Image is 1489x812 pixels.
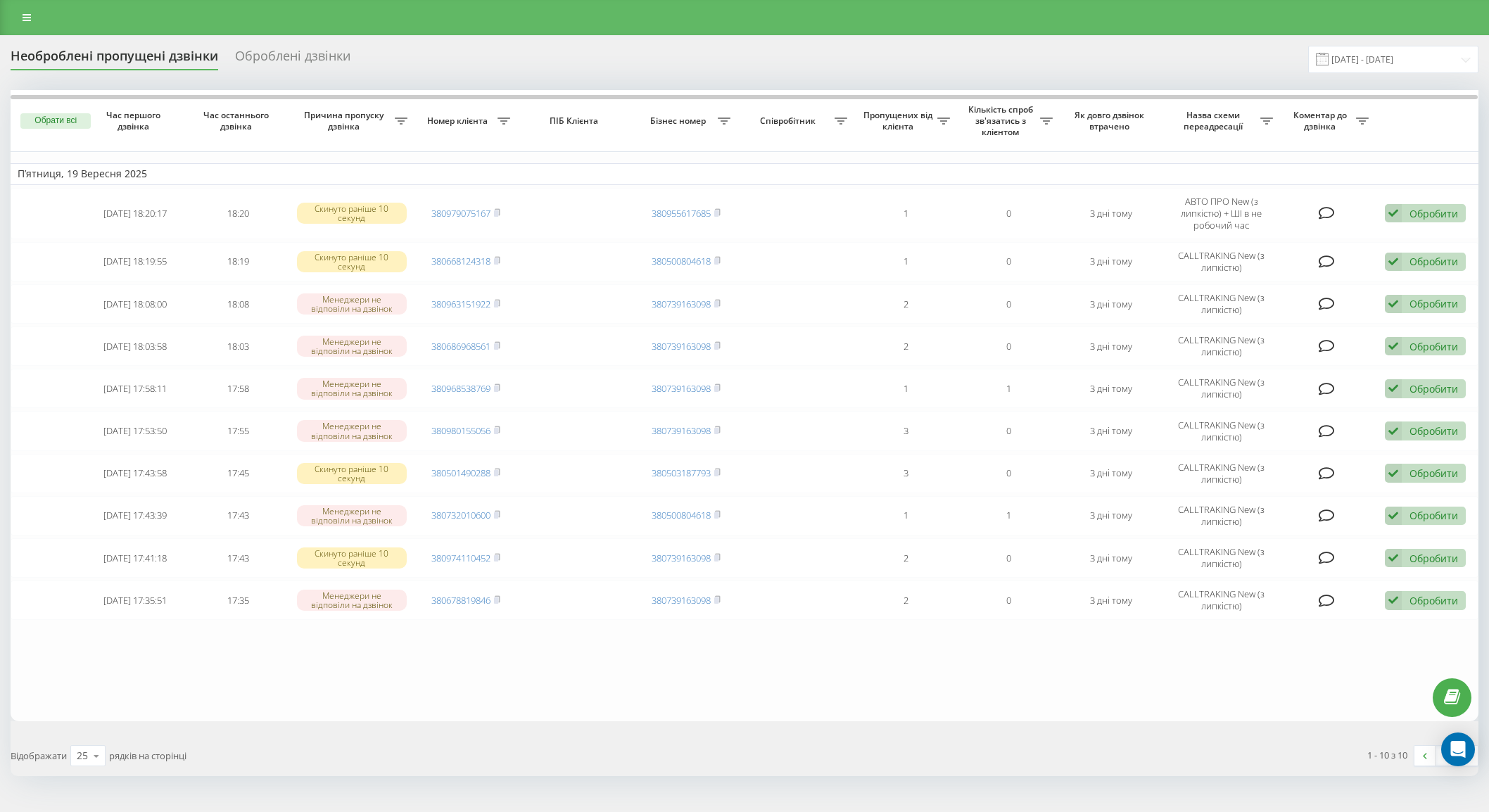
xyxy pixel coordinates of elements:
td: 3 дні тому [1060,581,1162,620]
a: 380979075167 [431,207,490,220]
div: Менеджери не відповіли на дзвінок [297,336,407,357]
td: 0 [957,538,1060,578]
a: 1 [1436,746,1457,766]
div: Скинуто раніше 10 секунд [297,251,407,272]
td: 0 [957,581,1060,620]
td: 3 дні тому [1060,242,1162,281]
td: 1 [854,369,957,408]
td: 17:35 [186,581,289,620]
td: 0 [957,242,1060,281]
td: [DATE] 17:43:58 [84,454,186,493]
div: Обробити [1409,255,1458,268]
td: 3 дні тому [1060,454,1162,493]
td: 3 дні тому [1060,538,1162,578]
td: 2 [854,581,957,620]
td: 17:58 [186,369,289,408]
div: Обробити [1409,594,1458,607]
a: 380739163098 [652,552,711,564]
a: 380500804618 [652,255,711,267]
span: рядків на сторінці [109,749,186,762]
td: 18:20 [186,188,289,239]
td: 17:43 [186,496,289,535]
td: 0 [957,188,1060,239]
td: 3 дні тому [1060,369,1162,408]
a: 380686968561 [431,340,490,353]
span: Час останнього дзвінка [198,110,278,132]
span: Відображати [11,749,67,762]
td: 0 [957,326,1060,366]
div: Обробити [1409,297,1458,310]
span: Пропущених від клієнта [861,110,937,132]
span: ПІБ Клієнта [529,115,622,127]
td: 1 [854,188,957,239]
td: 18:19 [186,242,289,281]
div: Open Intercom Messenger [1441,732,1475,766]
div: Менеджери не відповіли на дзвінок [297,293,407,315]
td: [DATE] 17:41:18 [84,538,186,578]
td: [DATE] 17:43:39 [84,496,186,535]
span: Причина пропуску дзвінка [296,110,394,132]
a: 380968538769 [431,382,490,395]
div: 25 [77,749,88,763]
td: 2 [854,326,957,366]
td: 3 дні тому [1060,188,1162,239]
td: 17:43 [186,538,289,578]
td: 1 [957,496,1060,535]
td: 3 дні тому [1060,496,1162,535]
td: CALLTRAKING New (з липкістю) [1162,369,1280,408]
td: П’ятниця, 19 Вересня 2025 [11,163,1478,184]
td: [DATE] 18:03:58 [84,326,186,366]
td: 0 [957,411,1060,450]
div: 1 - 10 з 10 [1367,748,1407,762]
div: Обробити [1409,382,1458,395]
span: Коментар до дзвінка [1287,110,1356,132]
div: Обробити [1409,207,1458,220]
span: Бізнес номер [642,115,718,127]
td: 3 дні тому [1060,284,1162,324]
td: 3 дні тому [1060,326,1162,366]
td: 0 [957,454,1060,493]
td: CALLTRAKING New (з липкістю) [1162,581,1280,620]
td: 2 [854,538,957,578]
div: Менеджери не відповіли на дзвінок [297,505,407,526]
td: АВТО ПРО New (з липкістю) + ШІ в не робочий час [1162,188,1280,239]
td: [DATE] 17:58:11 [84,369,186,408]
td: 1 [957,369,1060,408]
td: 3 дні тому [1060,411,1162,450]
div: Обробити [1409,340,1458,353]
a: 380668124318 [431,255,490,267]
td: 17:55 [186,411,289,450]
a: 380739163098 [652,424,711,437]
td: [DATE] 18:08:00 [84,284,186,324]
div: Обробити [1409,552,1458,565]
a: 380980155056 [431,424,490,437]
a: 380503187793 [652,467,711,479]
a: 380678819846 [431,594,490,607]
a: 380739163098 [652,298,711,310]
div: Необроблені пропущені дзвінки [11,49,218,70]
span: Назва схеми переадресації [1170,110,1260,132]
td: 1 [854,242,957,281]
span: Як довго дзвінок втрачено [1072,110,1151,132]
div: Оброблені дзвінки [235,49,350,70]
td: 18:08 [186,284,289,324]
div: Менеджери не відповіли на дзвінок [297,378,407,399]
td: CALLTRAKING New (з липкістю) [1162,538,1280,578]
a: 380955617685 [652,207,711,220]
div: Скинуто раніше 10 секунд [297,203,407,224]
a: 380739163098 [652,382,711,395]
button: Обрати всі [20,113,91,129]
td: CALLTRAKING New (з липкістю) [1162,242,1280,281]
td: CALLTRAKING New (з липкістю) [1162,454,1280,493]
a: 380739163098 [652,340,711,353]
td: [DATE] 17:53:50 [84,411,186,450]
td: 17:45 [186,454,289,493]
td: CALLTRAKING New (з липкістю) [1162,326,1280,366]
td: 1 [854,496,957,535]
td: [DATE] 17:35:51 [84,581,186,620]
span: Кількість спроб зв'язатись з клієнтом [964,104,1040,137]
span: Співробітник [744,115,835,127]
div: Менеджери не відповіли на дзвінок [297,420,407,441]
div: Скинуто раніше 10 секунд [297,547,407,569]
td: [DATE] 18:20:17 [84,188,186,239]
